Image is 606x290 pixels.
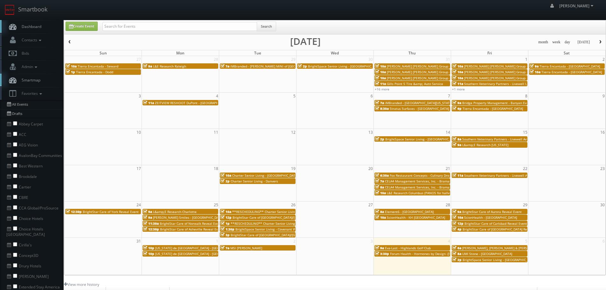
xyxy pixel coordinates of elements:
[102,22,257,31] input: Search for Events
[541,70,602,74] span: Tierra Encantada - [GEOGRAPHIC_DATA]
[375,215,386,220] span: 10a
[390,106,468,111] span: Stratus Surfaces - [GEOGRAPHIC_DATA] Slab Gallery
[143,246,154,250] span: 10p
[290,56,296,63] span: 29
[452,143,461,147] span: 9a
[143,101,154,105] span: 11a
[464,70,591,74] span: [PERSON_NAME] [PERSON_NAME] Group - [GEOGRAPHIC_DATA] - [STREET_ADDRESS]
[530,70,540,74] span: 10a
[213,129,219,136] span: 11
[562,38,573,46] button: day
[18,51,29,56] span: Bids
[220,221,230,226] span: 1p
[530,64,539,68] span: 9a
[385,246,431,250] span: Eva-Last - Highlands Golf Club
[408,50,416,56] span: Thu
[464,81,580,86] span: Southern Veterinary Partners - Livewell Urgent Care of [GEOGRAPHIC_DATA]
[464,173,575,178] span: Southern Veterinary Partners - Livewell Animal Urgent Care of Goodyear
[522,202,528,208] span: 29
[136,165,142,172] span: 17
[231,221,315,226] span: **RESCHEDULING** Charter Senior Living - Naugatuck
[220,227,234,231] span: 1:30p
[464,221,527,226] span: BrightStar Care of Carlsbad Reveal Event
[233,215,371,220] span: BrightStar Care of [GEOGRAPHIC_DATA]/[GEOGRAPHIC_DATA][PERSON_NAME] Reveal Event
[602,93,605,99] span: 9
[463,227,543,231] span: BrightStar Care of [GEOGRAPHIC_DATA] Reveal Event
[447,93,451,99] span: 7
[536,38,550,46] button: month
[462,143,508,147] span: L&amp;E Research [US_STATE]
[540,64,600,68] span: Tierra Encantada - [GEOGRAPHIC_DATA]
[375,106,389,111] span: 8:30a
[368,56,373,63] span: 30
[220,179,230,183] span: 2p
[143,64,152,68] span: 9a
[368,165,373,172] span: 20
[452,101,461,105] span: 9a
[462,101,535,105] span: Bridge Property Management - Banyan Everton
[375,251,389,256] span: 3:30p
[602,56,605,63] span: 2
[447,238,451,244] span: 4
[390,251,473,256] span: Forum Health - Hormones by Design -[PERSON_NAME]
[232,173,298,178] span: Charter Senior Living - [GEOGRAPHIC_DATA]
[452,251,461,256] span: 8a
[375,173,389,178] span: 6:30a
[220,209,231,214] span: 10a
[220,215,232,220] span: 12p
[522,129,528,136] span: 15
[452,227,462,231] span: 4p
[462,246,585,250] span: [PERSON_NAME], [PERSON_NAME] & [PERSON_NAME], LLC - [GEOGRAPHIC_DATA]
[5,5,15,15] img: smartbook-logo.png
[525,56,528,63] span: 1
[18,77,40,83] span: Smartmap
[375,70,386,74] span: 10a
[375,209,384,214] span: 8a
[550,38,563,46] button: week
[375,246,384,250] span: 9a
[143,215,152,220] span: 9a
[452,106,462,111] span: 6p
[525,238,528,244] span: 5
[600,202,605,208] span: 30
[153,215,223,220] span: [PERSON_NAME] Smiles - [GEOGRAPHIC_DATA]
[370,238,373,244] span: 3
[160,227,223,231] span: BrightStar Care of Asheville Reveal Event
[522,165,528,172] span: 22
[375,64,386,68] span: 10a
[136,238,142,244] span: 31
[487,50,492,56] span: Fri
[525,93,528,99] span: 8
[18,91,44,96] span: Favorites
[290,202,296,208] span: 26
[445,56,451,63] span: 31
[375,179,384,183] span: 7a
[602,238,605,244] span: 6
[385,185,464,189] span: CELA4 Management Services, Inc. - Braman Genesis
[143,209,152,214] span: 9a
[385,179,465,183] span: CELA4 Management Services, Inc. - Braman Hyundai
[136,56,142,63] span: 27
[308,64,381,68] span: BrightSpace Senior Living - [GEOGRAPHIC_DATA]
[66,64,77,68] span: 10a
[385,209,434,214] span: Element6 - [GEOGRAPHIC_DATA]
[290,38,321,45] h2: [DATE]
[18,64,39,69] span: Admin
[176,50,185,56] span: Mon
[452,81,463,86] span: 11a
[220,246,229,250] span: 7a
[452,209,461,214] span: 9a
[83,209,139,214] span: BrightStar Care of York Reveal Event
[452,215,463,220] span: 10a
[231,233,344,237] span: BrightStar Care of [GEOGRAPHIC_DATA]/[GEOGRAPHIC_DATA] Reveal Event
[220,233,230,237] span: 3p
[462,209,522,214] span: BrightStar Care of Aurora Reveal Event
[452,258,462,262] span: 2p
[445,202,451,208] span: 28
[375,76,386,80] span: 10a
[220,64,229,68] span: 7a
[230,64,319,68] span: iMBranded - [PERSON_NAME] MINI of [GEOGRAPHIC_DATA]
[375,137,384,141] span: 2p
[445,165,451,172] span: 21
[138,93,142,99] span: 3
